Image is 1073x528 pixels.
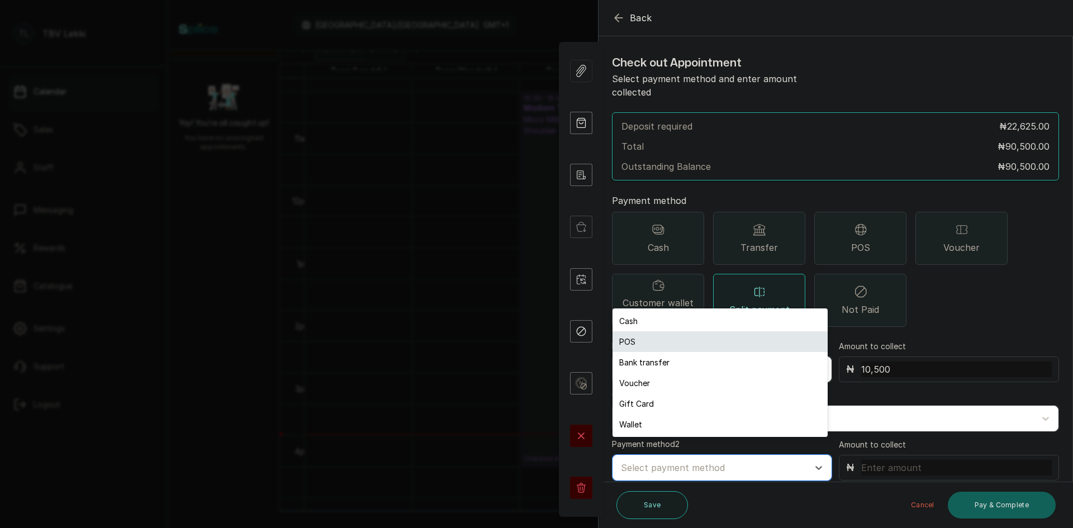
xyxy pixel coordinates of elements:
span: Voucher [943,241,980,254]
p: ₦90,500.00 [998,160,1050,173]
input: Enter amount [861,361,1052,377]
p: ₦22,625.00 [999,120,1050,133]
label: Payment method 2 [612,439,680,450]
span: Not Paid [842,303,879,316]
span: Back [630,11,652,25]
label: Amount to collect [839,341,906,352]
span: Transfer [740,241,778,254]
p: ₦90,500.00 [998,140,1050,153]
label: Choose your preferred Bank for payment [612,389,766,401]
div: Gift Card [613,393,828,414]
span: Split payment [729,303,790,316]
div: Wallet [613,414,828,435]
p: Payment method [612,194,1059,207]
div: Voucher [613,373,828,393]
input: Enter amount [861,460,1052,475]
div: Cash [613,311,828,331]
p: Select payment method and enter amount collected [612,72,835,99]
p: ₦ [846,361,854,377]
p: Deposit required [621,120,692,133]
div: Bank transfer [613,352,828,373]
button: Save [616,491,688,519]
span: POS [851,241,870,254]
button: Pay & Complete [948,492,1056,519]
p: Total [621,140,644,153]
label: Payment method 1 [612,340,678,351]
p: Outstanding balance: ₦80,000.00 [612,481,1059,499]
button: Cancel [902,492,943,519]
h1: Check out Appointment [612,54,835,72]
p: ₦ [846,460,854,475]
button: Back [612,11,652,25]
div: POS [613,331,828,352]
p: Outstanding Balance [621,160,711,173]
span: Cash [648,241,669,254]
span: Customer wallet [623,296,694,323]
label: Amount to collect [839,439,906,450]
